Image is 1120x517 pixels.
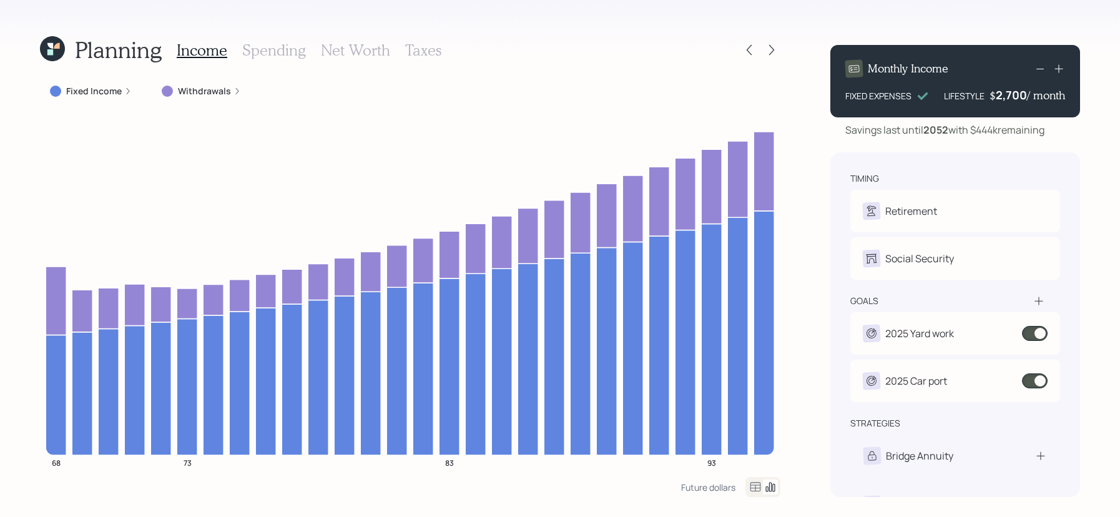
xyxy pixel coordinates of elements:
[944,89,985,102] div: LIFESTYLE
[1027,89,1065,102] h4: / month
[52,457,61,468] tspan: 68
[885,204,937,219] div: Retirement
[923,123,948,137] b: 2052
[405,41,441,59] h3: Taxes
[242,41,306,59] h3: Spending
[850,417,900,430] div: strategies
[177,41,227,59] h3: Income
[75,36,162,63] h1: Planning
[990,89,996,102] h4: $
[845,89,911,102] div: FIXED EXPENSES
[178,85,231,97] label: Withdrawals
[445,457,454,468] tspan: 83
[885,326,954,341] div: 2025 Yard work
[184,457,192,468] tspan: 73
[885,373,947,388] div: 2025 Car port
[707,457,716,468] tspan: 93
[681,481,735,493] div: Future dollars
[66,85,122,97] label: Fixed Income
[886,448,953,463] div: Bridge Annuity
[850,172,879,185] div: timing
[996,87,1027,102] div: 2,700
[868,62,948,76] h4: Monthly Income
[885,251,954,266] div: Social Security
[321,41,390,59] h3: Net Worth
[845,122,1044,137] div: Savings last until with $444k remaining
[850,295,878,307] div: goals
